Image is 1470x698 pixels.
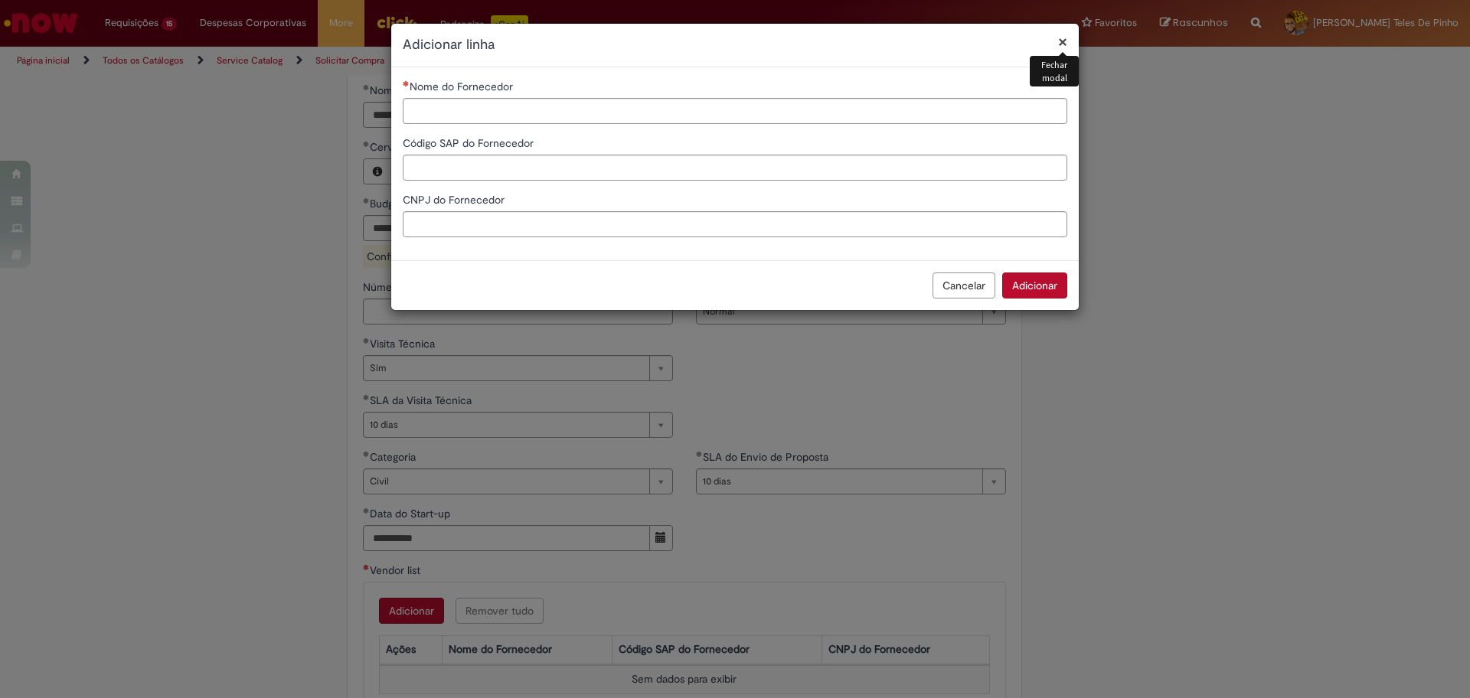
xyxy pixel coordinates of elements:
input: Código SAP do Fornecedor [403,155,1067,181]
span: Necessários [403,80,410,86]
button: Adicionar [1002,272,1067,298]
span: Nome do Fornecedor [410,80,516,93]
span: CNPJ do Fornecedor [403,193,508,207]
span: Código SAP do Fornecedor [403,136,537,150]
input: Nome do Fornecedor [403,98,1067,124]
button: Cancelar [933,272,995,298]
h2: Adicionar linha [403,35,1067,55]
input: CNPJ do Fornecedor [403,211,1067,237]
button: Fechar modal [1058,34,1067,50]
div: Fechar modal [1030,56,1079,86]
